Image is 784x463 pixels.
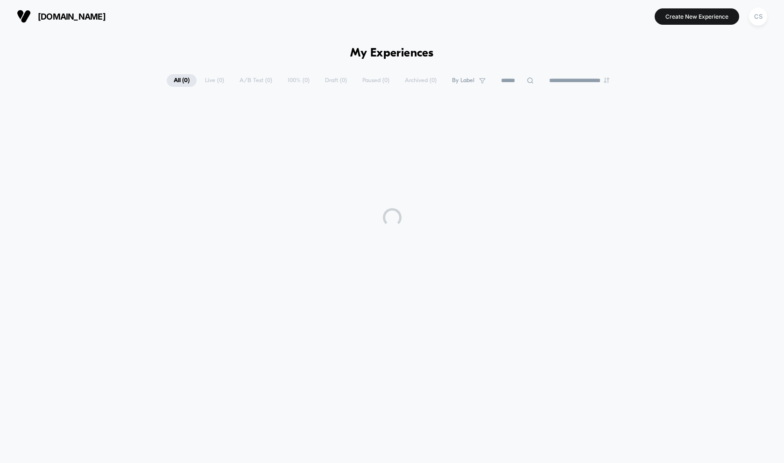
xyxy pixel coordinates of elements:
img: Visually logo [17,9,31,23]
img: end [604,77,609,83]
div: CS [749,7,767,26]
h1: My Experiences [350,47,434,60]
button: CS [746,7,770,26]
button: Create New Experience [655,8,739,25]
span: [DOMAIN_NAME] [38,12,106,21]
span: By Label [452,77,474,84]
span: All ( 0 ) [167,74,197,87]
button: [DOMAIN_NAME] [14,9,108,24]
